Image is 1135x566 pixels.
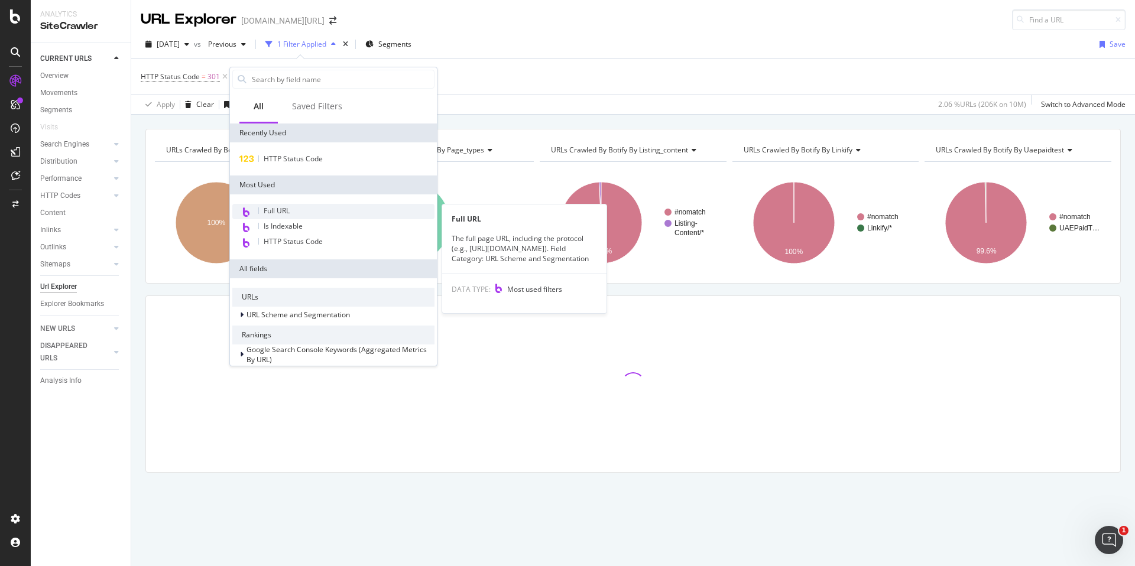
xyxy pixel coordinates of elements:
a: Analysis Info [40,375,122,387]
a: HTTP Codes [40,190,111,202]
span: DATA TYPE: [452,284,491,294]
span: HTTP Status Code [264,154,323,164]
span: URL Scheme and Segmentation [247,310,350,320]
button: Save [219,95,250,114]
a: Explorer Bookmarks [40,298,122,310]
div: CURRENT URLS [40,53,92,65]
h4: URLs Crawled By Botify By listing_content [549,141,716,160]
span: Previous [203,39,236,49]
div: [DOMAIN_NAME][URL] [241,15,325,27]
div: Inlinks [40,224,61,236]
input: Find a URL [1012,9,1126,30]
text: #nomatch [867,213,899,221]
a: Content [40,207,122,219]
a: Inlinks [40,224,111,236]
div: arrow-right-arrow-left [329,17,336,25]
span: 2025 Aug. 26th [157,39,180,49]
svg: A chart. [732,171,919,274]
div: Recently Used [230,123,437,142]
svg: A chart. [925,171,1111,274]
a: Distribution [40,155,111,168]
div: 1 Filter Applied [277,39,326,49]
span: vs [194,39,203,49]
text: Listing- [674,219,698,227]
a: Outlinks [40,241,111,253]
span: HTTP Status Code [264,236,323,246]
a: Search Engines [40,138,111,151]
div: Visits [40,121,58,134]
a: Visits [40,121,70,134]
div: Apply [157,99,175,109]
button: Segments [361,35,416,54]
span: Most used filters [507,284,562,294]
div: Search Engines [40,138,89,151]
div: Analytics [40,9,121,19]
div: Content [40,207,66,219]
text: #nomatch [1059,213,1091,221]
div: Save [1110,39,1126,49]
div: Rankings [232,326,434,344]
span: = [202,71,206,82]
span: 301 [207,69,220,85]
svg: A chart. [540,171,727,274]
span: URLs Crawled By Botify By uaepaidtest [936,145,1064,155]
text: UAEPaidT… [1059,224,1100,232]
text: 100% [784,248,803,256]
span: HTTP Status Code [141,71,200,82]
div: Outlinks [40,241,66,253]
div: URL Explorer [141,9,236,30]
h4: URLs Crawled By Botify By linkify [741,141,909,160]
div: Explorer Bookmarks [40,298,104,310]
div: All fields [230,259,437,278]
div: 2.06 % URLs ( 206K on 10M ) [938,99,1026,109]
button: 1 Filter Applied [261,35,340,54]
span: Is Indexable [264,221,303,231]
text: Linkify/* [867,224,892,232]
h4: URLs Crawled By Botify By uaepaidtest [933,141,1101,160]
div: Performance [40,173,82,185]
span: URLs Crawled By Botify By pagetype [166,145,285,155]
span: URLs Crawled By Botify By page_types [359,145,484,155]
button: Apply [141,95,175,114]
a: Segments [40,104,122,116]
div: URLs [232,288,434,307]
iframe: Intercom live chat [1095,526,1123,554]
div: The full page URL, including the protocol (e.g., [URL][DOMAIN_NAME]). Field Category: URL Scheme ... [442,233,607,264]
div: Clear [196,99,214,109]
text: Content/* [674,229,704,237]
text: #nomatch [674,208,706,216]
span: URLs Crawled By Botify By listing_content [551,145,688,155]
button: Clear [180,95,214,114]
input: Search by field name [251,70,434,88]
button: Save [1095,35,1126,54]
a: Url Explorer [40,281,122,293]
h4: URLs Crawled By Botify By page_types [356,141,524,160]
div: Distribution [40,155,77,168]
a: Performance [40,173,111,185]
button: Previous [203,35,251,54]
a: CURRENT URLS [40,53,111,65]
a: NEW URLS [40,323,111,335]
text: 99.6% [977,247,997,255]
button: Switch to Advanced Mode [1036,95,1126,114]
div: Most Used [230,175,437,194]
div: Saved Filters [292,100,342,112]
div: Segments [40,104,72,116]
span: Full URL [264,206,290,216]
span: Google Search Console Keywords (Aggregated Metrics By URL) [247,344,427,365]
span: 1 [1119,526,1128,535]
span: Segments [378,39,411,49]
div: HTTP Codes [40,190,80,202]
div: Overview [40,70,69,82]
a: Movements [40,87,122,99]
a: DISAPPEARED URLS [40,340,111,365]
svg: A chart. [155,171,342,274]
div: All [254,100,264,112]
div: times [340,38,351,50]
svg: A chart. [348,171,534,274]
span: URLs Crawled By Botify By linkify [744,145,852,155]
